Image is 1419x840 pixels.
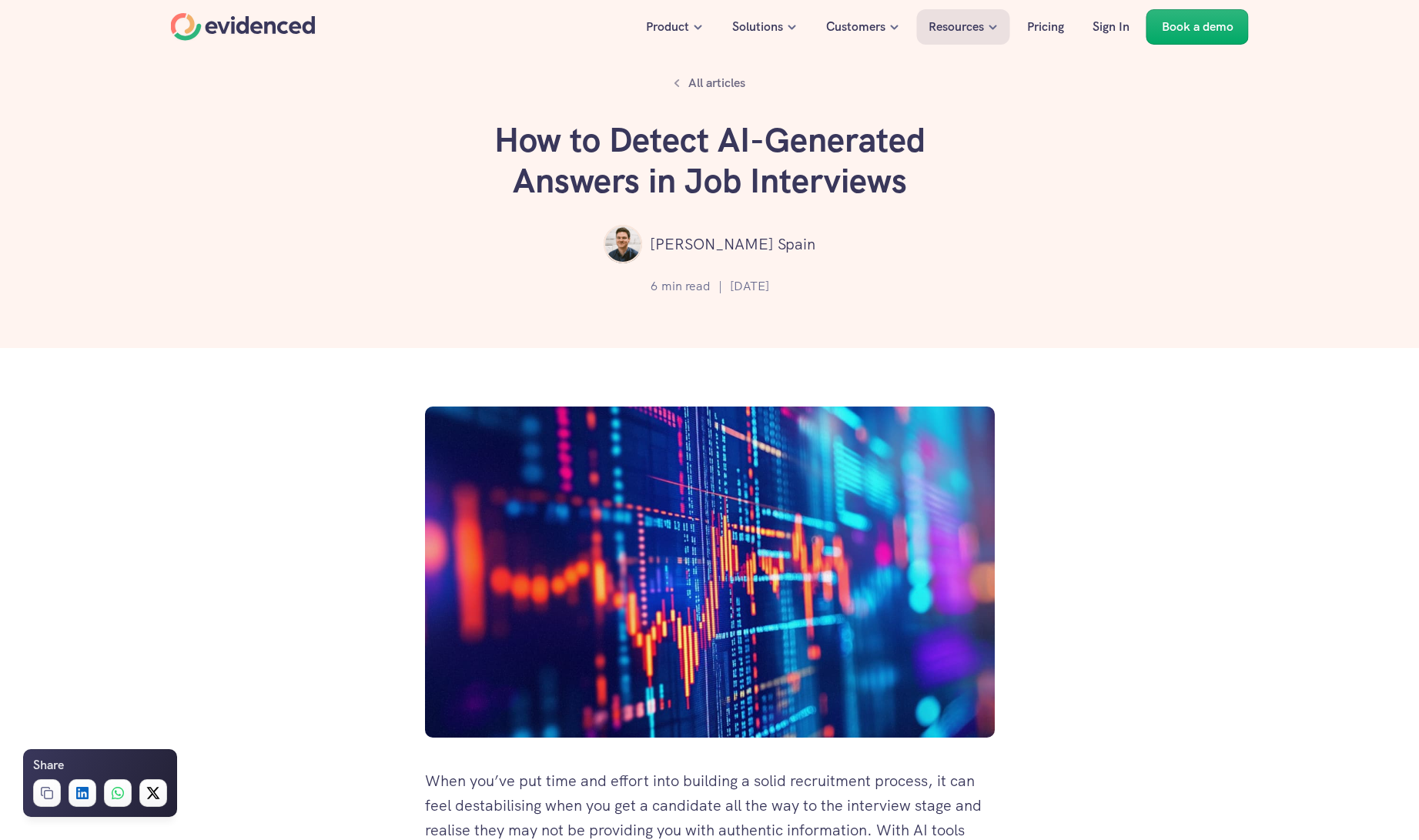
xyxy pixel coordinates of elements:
[171,13,316,41] a: Home
[1093,17,1130,37] p: Sign In
[1027,17,1064,37] p: Pricing
[665,69,754,97] a: All articles
[718,276,722,296] p: |
[479,120,941,202] h1: How to Detect AI-Generated Answers in Job Interviews
[929,17,984,37] p: Resources
[651,276,658,296] p: 6
[732,17,783,37] p: Solutions
[1081,9,1141,45] a: Sign In
[826,17,885,37] p: Customers
[650,232,815,256] p: [PERSON_NAME] Spain
[1016,9,1076,45] a: Pricing
[1162,17,1233,37] p: Book a demo
[1146,9,1249,45] a: Book a demo
[661,276,711,296] p: min read
[425,407,995,738] img: An abstract chart of data and graphs
[811,360,973,395] a: Watch a quick demo
[33,755,64,775] h6: Share
[604,225,642,263] img: ""
[688,73,745,93] p: All articles
[826,367,939,387] p: Watch a quick demo
[730,276,769,296] p: [DATE]
[446,365,795,390] h4: Want to be more confident in your hiring decisions?
[646,17,689,37] p: Product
